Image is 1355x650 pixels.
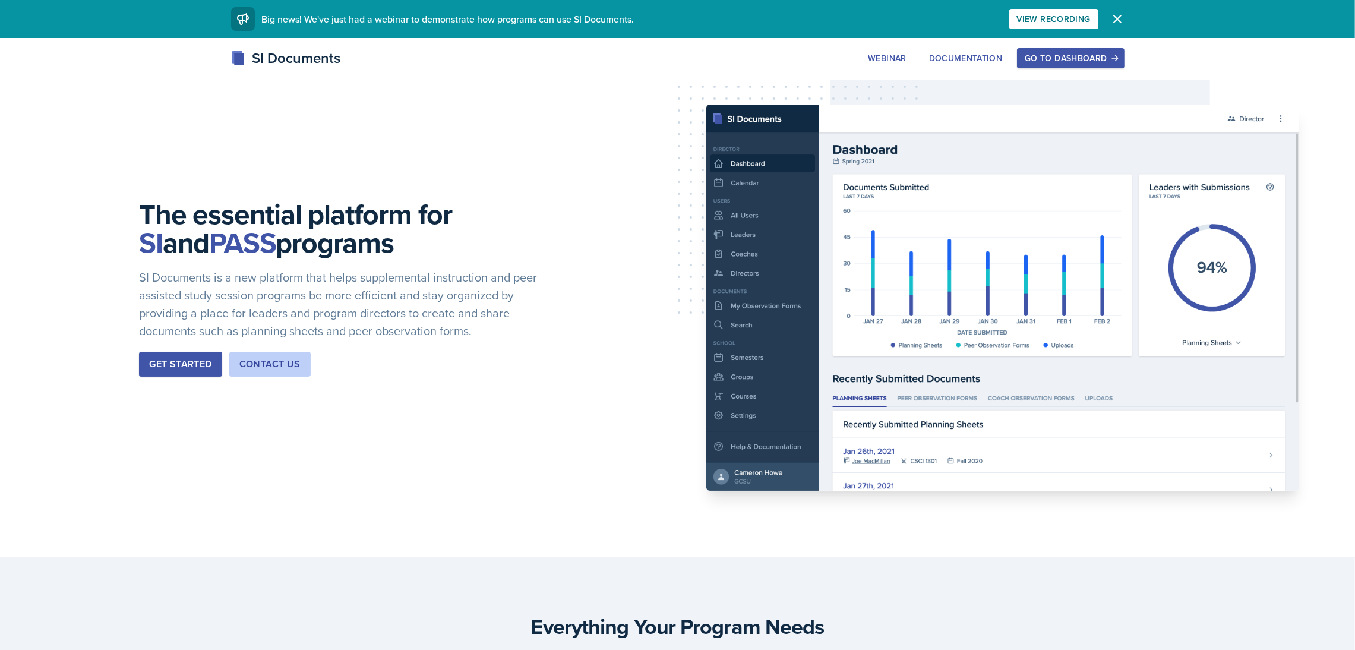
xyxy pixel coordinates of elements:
button: Contact Us [229,352,311,377]
button: Documentation [921,48,1010,68]
button: View Recording [1009,9,1098,29]
button: Get Started [139,352,222,377]
button: Go to Dashboard [1017,48,1124,68]
button: Webinar [860,48,914,68]
span: Big news! We've just had a webinar to demonstrate how programs can use SI Documents. [262,12,634,26]
div: Contact Us [239,357,301,371]
div: Documentation [929,53,1003,63]
div: SI Documents [231,48,341,69]
div: Get Started [149,357,211,371]
div: Go to Dashboard [1025,53,1116,63]
div: Webinar [868,53,906,63]
div: View Recording [1017,14,1091,24]
h3: Everything Your Program Needs [241,614,1115,638]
